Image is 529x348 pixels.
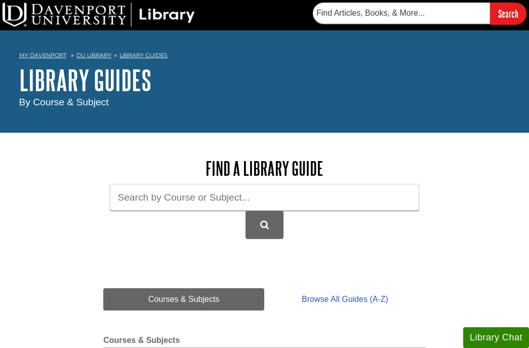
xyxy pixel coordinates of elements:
[313,3,526,24] form: Searches DU Library's articles, books, and more
[103,158,426,179] h2: Find a Library Guide
[119,52,168,59] a: Library Guides
[103,336,426,348] h2: Courses & Subjects
[19,65,510,95] h1: Library Guides
[103,288,264,311] a: Courses & Subjects
[260,220,269,229] i: Search Library Guides
[490,3,526,24] input: Search
[3,3,195,27] img: DU Library
[19,95,510,110] div: By Course & Subject
[264,288,426,311] a: Browse All Guides (A-Z)
[19,49,510,65] nav: breadcrumb
[463,327,529,348] button: Library Chat
[19,51,66,60] a: My Davenport
[110,184,419,211] input: Search by Course or Subject...
[313,3,490,24] input: Find Articles, Books, & More...
[76,52,111,59] a: DU Library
